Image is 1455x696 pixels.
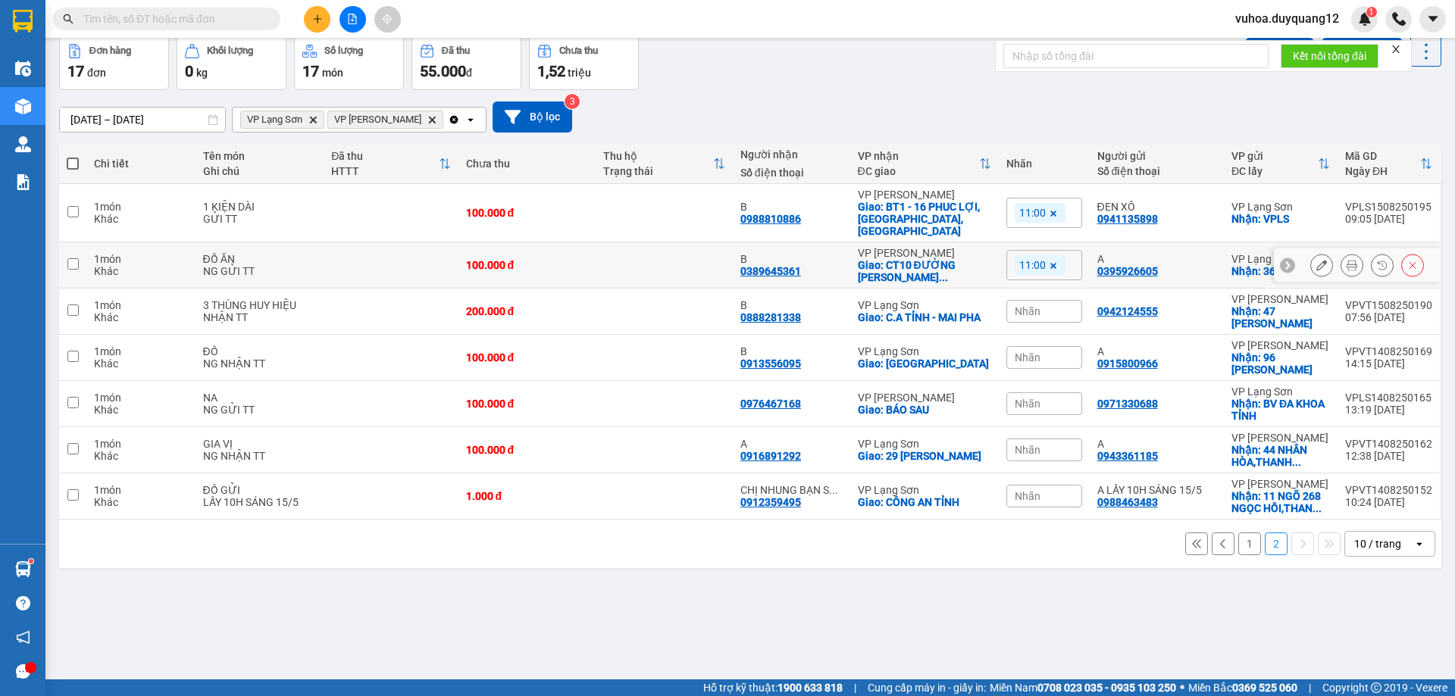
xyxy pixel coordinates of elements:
[568,67,591,79] span: triệu
[1371,682,1381,693] span: copyright
[1238,532,1261,555] button: 1
[858,392,991,404] div: VP [PERSON_NAME]
[1231,201,1330,213] div: VP Lạng Sơn
[203,496,317,508] div: LẤY 10H SÁNG 15/5
[740,167,843,179] div: Số điện thoại
[203,150,317,162] div: Tên món
[466,398,588,410] div: 100.000 đ
[13,10,33,33] img: logo-vxr
[1097,213,1158,225] div: 0941135898
[331,150,438,162] div: Đã thu
[1232,682,1297,694] strong: 0369 525 060
[466,67,472,79] span: đ
[411,36,521,90] button: Đã thu55.000đ
[1097,265,1158,277] div: 0395926605
[308,115,318,124] svg: Delete
[94,253,187,265] div: 1 món
[858,189,991,201] div: VP [PERSON_NAME]
[94,392,187,404] div: 1 món
[1345,299,1432,311] div: VPVT1508250190
[94,438,187,450] div: 1 món
[740,148,843,161] div: Người nhận
[1223,9,1351,28] span: vuhoa.duyquang12
[740,345,843,357] div: B
[1345,484,1432,496] div: VPVT1408250152
[59,36,169,90] button: Đơn hàng17đơn
[740,398,801,410] div: 0976467168
[1097,165,1216,177] div: Số điện thoại
[89,45,131,56] div: Đơn hàng
[1097,357,1158,370] div: 0915800966
[1392,12,1406,26] img: phone-icon
[740,265,801,277] div: 0389645361
[304,6,330,33] button: plus
[1037,682,1176,694] strong: 0708 023 035 - 0935 103 250
[858,259,991,283] div: Giao: CT10 ĐƯỜNG NGUYỄN CAO LUYỆN VIỆT HƯNG LONG BIÊN
[1015,490,1040,502] span: Nhãn
[196,67,208,79] span: kg
[1097,438,1216,450] div: A
[94,345,187,357] div: 1 món
[466,351,588,364] div: 100.000 đ
[94,357,187,370] div: Khác
[493,101,572,133] button: Bộ lọc
[94,311,187,323] div: Khác
[1231,351,1330,376] div: Nhận: 96 Trần Vỹ
[1369,7,1374,17] span: 1
[15,136,31,152] img: warehouse-icon
[1345,357,1432,370] div: 14:15 [DATE]
[1097,150,1216,162] div: Người gửi
[1231,265,1330,277] div: Nhận: 369 BÀ TRIỆU
[1358,12,1372,26] img: icon-new-feature
[60,108,225,132] input: Select a date range.
[446,112,448,127] input: Selected VP Lạng Sơn, VP Minh Khai.
[990,679,1176,696] span: Miền Nam
[740,450,801,462] div: 0916891292
[1097,253,1216,265] div: A
[67,62,84,80] span: 17
[939,271,948,283] span: ...
[529,36,639,90] button: Chưa thu1,52 triệu
[1097,398,1158,410] div: 0971330688
[203,404,317,416] div: NG GỬI TT
[1281,44,1378,68] button: Kết nối tổng đài
[740,438,843,450] div: A
[858,150,979,162] div: VP nhận
[382,14,393,24] span: aim
[740,357,801,370] div: 0913556095
[1015,444,1040,456] span: Nhãn
[1231,478,1330,490] div: VP [PERSON_NAME]
[740,311,801,323] div: 0888281338
[1313,502,1322,514] span: ...
[1231,398,1330,422] div: Nhận: BV ĐA KHOA TỈNH
[778,682,843,694] strong: 1900 633 818
[420,62,466,80] span: 55.000
[740,213,801,225] div: 0988810886
[327,111,443,129] span: VP Minh Khai, close by backspace
[858,438,991,450] div: VP Lạng Sơn
[427,115,436,124] svg: Delete
[339,6,366,33] button: file-add
[858,357,991,370] div: Giao: 545 đường Bà Triệu
[203,311,317,323] div: NHẬN TT
[1345,345,1432,357] div: VPVT1408250169
[1345,150,1420,162] div: Mã GD
[203,345,317,357] div: ĐỒ
[858,299,991,311] div: VP Lạng Sơn
[1292,456,1301,468] span: ...
[603,165,713,177] div: Trạng thái
[1097,201,1216,213] div: ĐEN XÔ
[87,67,106,79] span: đơn
[858,247,991,259] div: VP [PERSON_NAME]
[1180,685,1184,691] span: ⚪️
[94,201,187,213] div: 1 món
[442,45,470,56] div: Đã thu
[1345,311,1432,323] div: 07:56 [DATE]
[94,265,187,277] div: Khác
[829,484,838,496] span: ...
[1345,201,1432,213] div: VPLS1508250195
[1345,404,1432,416] div: 13:19 [DATE]
[868,679,986,696] span: Cung cấp máy in - giấy in:
[1391,44,1401,55] span: close
[203,484,317,496] div: ĐỒ GỬI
